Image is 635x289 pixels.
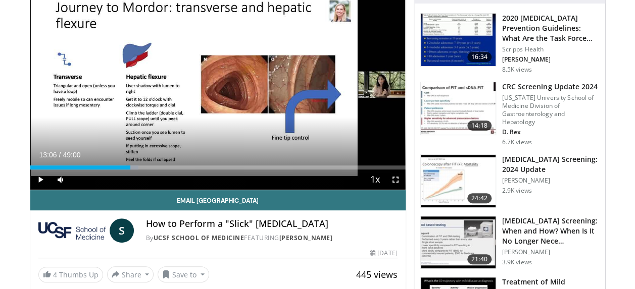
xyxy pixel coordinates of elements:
[385,169,406,190] button: Fullscreen
[59,151,61,159] span: /
[107,266,154,282] button: Share
[502,248,599,256] p: [PERSON_NAME]
[158,266,209,282] button: Save to
[146,218,398,229] h4: How to Perform a "Slick" [MEDICAL_DATA]
[421,155,496,207] img: ac114b1b-ca58-43de-a309-898d644626b7.150x105_q85_crop-smart_upscale.jpg
[420,13,599,74] a: 16:34 2020 [MEDICAL_DATA] Prevention Guidelines: What Are the Task Force Rec… Scripps Health [PER...
[30,190,406,210] a: Email [GEOGRAPHIC_DATA]
[356,268,398,280] span: 445 views
[502,55,599,64] p: [PERSON_NAME]
[279,234,333,242] a: [PERSON_NAME]
[502,66,532,74] p: 8.5K views
[421,216,496,269] img: 77cb6b5f-a603-4fe4-a4bb-7ebc24ae7176.150x105_q85_crop-smart_upscale.jpg
[420,82,599,146] a: 14:18 CRC Screening Update 2024 [US_STATE] University School of Medicine Division of Gastroentero...
[30,169,51,190] button: Play
[502,216,599,246] h3: [MEDICAL_DATA] Screening: When and How? When Is It No Longer Nece…
[502,82,599,92] h3: CRC Screening Update 2024
[38,267,103,282] a: 4 Thumbs Up
[502,138,532,146] p: 6.7K views
[154,234,245,242] a: UCSF School of Medicine
[420,216,599,269] a: 21:40 [MEDICAL_DATA] Screening: When and How? When Is It No Longer Nece… [PERSON_NAME] 3.9K views
[53,270,57,279] span: 4
[502,94,599,126] p: [US_STATE] University School of Medicine Division of Gastroenterology and Hepatology
[30,165,406,169] div: Progress Bar
[421,82,496,135] img: 91500494-a7c6-4302-a3df-6280f031e251.150x105_q85_crop-smart_upscale.jpg
[63,151,80,159] span: 49:00
[502,154,599,175] h3: [MEDICAL_DATA] Screening: 2024 Update
[467,193,492,203] span: 24:42
[502,45,599,53] p: Scripps Health
[110,218,134,243] a: S
[467,121,492,131] span: 14:18
[467,254,492,264] span: 21:40
[502,187,532,195] p: 2.9K views
[502,258,532,266] p: 3.9K views
[502,177,599,185] p: [PERSON_NAME]
[467,52,492,62] span: 16:34
[51,169,71,190] button: Mute
[502,13,599,43] h3: 2020 [MEDICAL_DATA] Prevention Guidelines: What Are the Task Force Rec…
[370,249,397,258] div: [DATE]
[421,14,496,66] img: 1ac37fbe-7b52-4c81-8c6c-a0dd688d0102.150x105_q85_crop-smart_upscale.jpg
[420,154,599,208] a: 24:42 [MEDICAL_DATA] Screening: 2024 Update [PERSON_NAME] 2.9K views
[502,128,599,136] p: D. Rex
[39,151,57,159] span: 13:06
[365,169,385,190] button: Playback Rate
[146,234,398,243] div: By FEATURING
[38,218,106,243] img: UCSF School of Medicine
